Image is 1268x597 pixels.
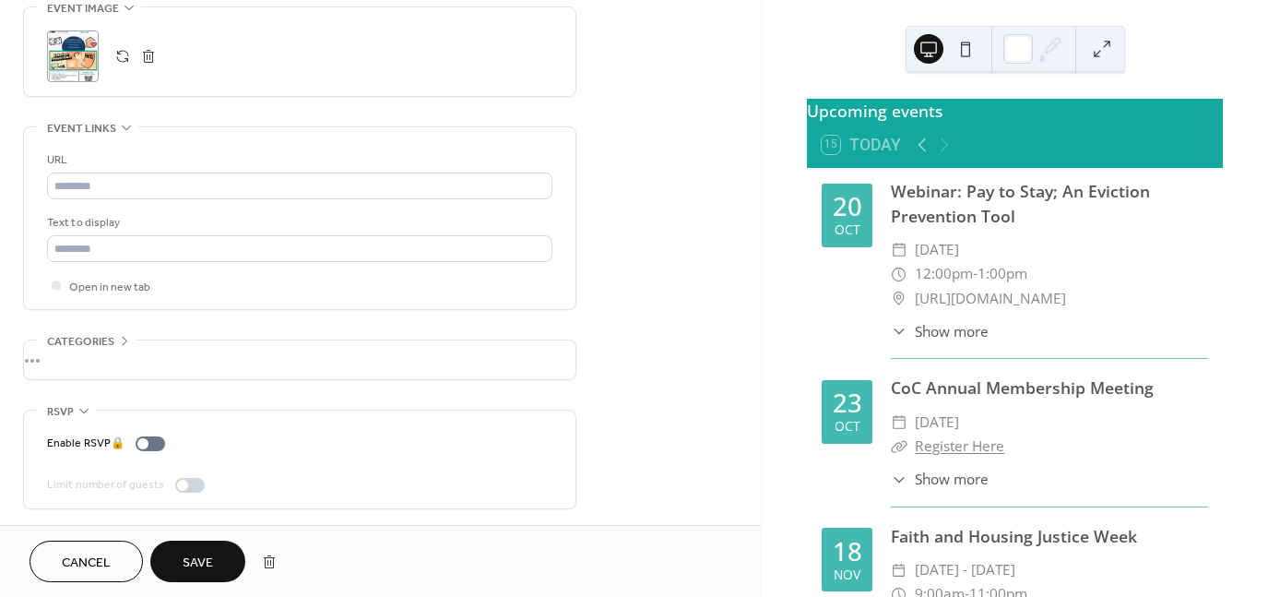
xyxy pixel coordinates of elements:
[891,321,989,342] button: ​Show more
[915,436,1004,456] a: Register Here
[835,223,860,236] div: Oct
[833,390,862,416] div: 23
[891,238,907,262] div: ​
[891,321,907,342] div: ​
[915,262,973,286] span: 12:00pm
[891,558,907,582] div: ​
[891,469,907,490] div: ​
[915,411,959,435] span: [DATE]
[915,469,989,490] span: Show more
[891,435,907,459] div: ​
[47,30,99,82] div: ;
[915,287,1066,311] span: [URL][DOMAIN_NAME]
[973,262,978,286] span: -
[891,179,1208,228] div: Webinar: Pay to Stay; An Eviction Prevention Tool
[891,411,907,435] div: ​
[47,119,116,138] span: Event links
[891,262,907,286] div: ​
[891,376,1154,399] a: CoC Annual Membership Meeting
[915,238,959,262] span: [DATE]
[978,262,1027,286] span: 1:00pm
[30,541,143,582] button: Cancel
[47,402,74,422] span: RSVP
[150,541,245,582] button: Save
[24,340,575,379] div: •••
[915,321,989,342] span: Show more
[47,475,164,495] div: Limit number of guests
[891,287,907,311] div: ​
[834,568,860,581] div: Nov
[183,554,213,573] span: Save
[835,420,860,433] div: Oct
[47,213,549,233] div: Text to display
[807,99,1223,123] div: Upcoming events
[833,194,862,220] div: 20
[891,524,1208,548] div: Faith and Housing Justice Week
[47,150,549,170] div: URL
[891,469,989,490] button: ​Show more
[47,332,114,352] span: Categories
[62,554,111,573] span: Cancel
[833,539,862,565] div: 18
[915,558,1015,582] span: [DATE] - [DATE]
[69,278,150,297] span: Open in new tab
